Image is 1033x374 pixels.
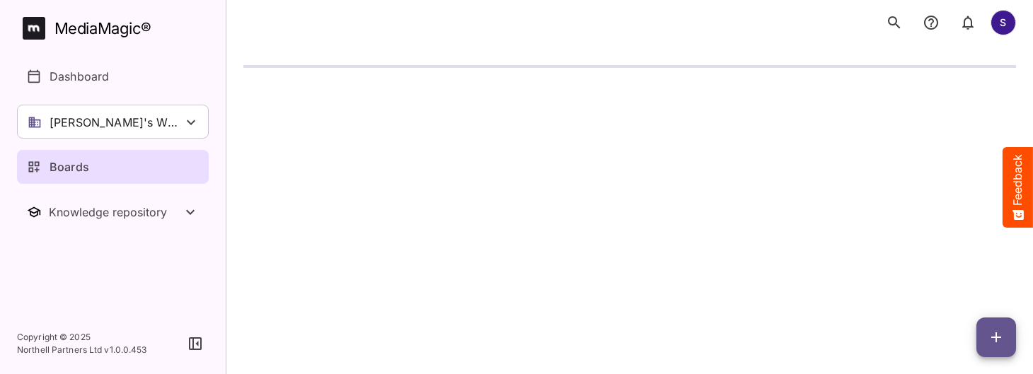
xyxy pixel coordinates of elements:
[50,114,183,131] p: [PERSON_NAME]'s Workspace
[17,195,209,229] button: Toggle Knowledge repository
[17,150,209,184] a: Boards
[880,8,908,37] button: search
[23,17,209,40] a: MediaMagic®
[17,59,209,93] a: Dashboard
[17,195,209,229] nav: Knowledge repository
[991,10,1016,35] div: S
[54,17,151,40] div: MediaMagic ®
[49,205,182,219] div: Knowledge repository
[17,331,147,344] p: Copyright © 2025
[917,8,945,37] button: notifications
[50,68,109,85] p: Dashboard
[954,8,982,37] button: notifications
[1003,147,1033,228] button: Feedback
[17,344,147,356] p: Northell Partners Ltd v 1.0.0.453
[50,158,89,175] p: Boards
